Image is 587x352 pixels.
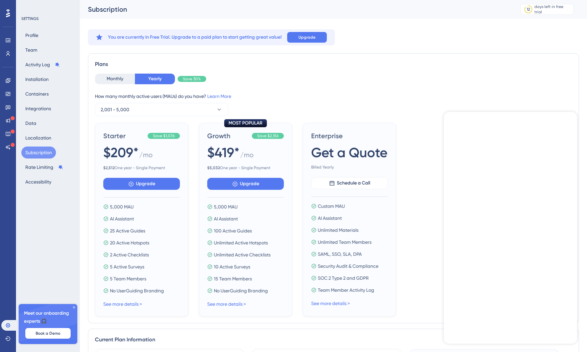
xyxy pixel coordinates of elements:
div: Subscription [88,5,504,14]
button: Book a Demo [25,328,71,339]
span: AI Assistant [110,215,134,223]
span: $209* [103,143,139,162]
span: AI Assistant [214,215,238,223]
span: / mo [139,150,153,163]
span: 20 Active Hotspots [110,239,149,247]
span: Unlimited Team Members [318,238,371,246]
span: Meet our onboarding experts 🎧 [24,309,72,325]
span: 100 Active Guides [214,227,252,235]
b: $ 5,032 [207,166,220,170]
span: No UserGuiding Branding [214,287,268,295]
iframe: UserGuiding AI Assistant [444,112,577,344]
span: You are currently in Free Trial. Upgrade to a paid plan to start getting great value! [108,33,282,41]
span: One year - Single Payment [103,165,180,171]
span: 5 Active Surveys [110,263,144,271]
button: 2,001 - 5,000 [95,103,228,116]
span: Enterprise [311,131,388,141]
span: Save $2,156 [257,133,279,139]
a: Learn More [207,94,231,99]
button: Upgrade [103,178,180,190]
span: Schedule a Call [337,179,370,187]
span: $419* [207,143,240,162]
span: 10 Active Surveys [214,263,250,271]
div: Plans [95,60,572,68]
button: Upgrade [207,178,284,190]
button: Yearly [135,74,175,84]
div: How many monthly active users (MAUs) do you have? [95,92,572,100]
span: Team Member Activity Log [318,286,374,294]
span: Book a Demo [36,331,60,336]
button: Monthly [95,74,135,84]
div: Current Plan Information [95,336,572,344]
span: Get a Quote [311,143,387,162]
span: No UserGuiding Branding [110,287,164,295]
span: 5,000 MAU [214,203,238,211]
span: Starter [103,131,145,141]
a: See more details > [311,301,350,306]
span: 5,000 MAU [110,203,134,211]
button: Schedule a Call [311,177,388,189]
span: Save 30% [183,76,201,82]
a: See more details > [103,301,142,307]
span: One year - Single Payment [207,165,284,171]
div: 12 [527,7,530,12]
span: / mo [240,150,254,163]
b: $ 2,512 [103,166,115,170]
div: MOST POPULAR [224,119,267,127]
a: See more details > [207,301,246,307]
span: SAML, SSO, SLA, DPA [318,250,362,258]
span: Custom MAU [318,202,345,210]
span: Unlimited Materials [318,226,358,234]
span: 2 Active Checklists [110,251,149,259]
span: Unlimited Active Hotspots [214,239,268,247]
span: Upgrade [240,180,259,188]
span: SOC 2 Type 2 and GDPR [318,274,369,282]
span: 2,001 - 5,000 [101,106,129,114]
span: 15 Team Members [214,275,252,283]
span: Billed Yearly [311,165,388,170]
span: Save $1,076 [153,133,175,139]
span: Upgrade [298,35,315,40]
span: Security Audit & Compliance [318,262,378,270]
span: AI Assistant [318,214,342,222]
span: 5 Team Members [110,275,146,283]
span: Upgrade [136,180,155,188]
span: Growth [207,131,249,141]
div: days left in free trial [534,4,571,15]
span: Unlimited Active Checklists [214,251,271,259]
button: Upgrade [287,32,327,43]
span: 25 Active Guides [110,227,145,235]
